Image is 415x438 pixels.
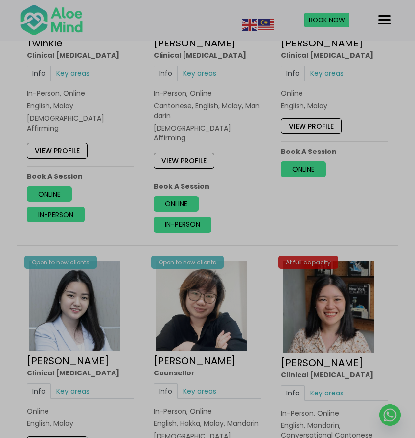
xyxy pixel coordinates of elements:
a: View profile [27,143,88,158]
div: In-Person, Online [154,406,261,416]
a: [PERSON_NAME] [154,36,236,50]
a: Key areas [178,383,222,398]
a: Online [281,161,326,177]
div: Online [27,406,134,416]
div: Counsellor [154,368,261,378]
div: Online [281,88,388,98]
p: Book A Session [27,171,134,181]
img: Aloe mind Logo [20,4,83,36]
div: In-Person, Online [281,408,388,417]
a: Info [27,383,51,398]
p: Cantonese, English, Malay, Mandarin [154,101,261,121]
a: In-person [154,217,211,232]
a: Info [154,383,178,398]
a: Key areas [305,385,349,400]
p: Book A Session [281,147,388,156]
img: ms [258,19,274,31]
div: Open to new clients [151,256,224,269]
div: In-Person, Online [154,88,261,98]
div: In-Person, Online [27,88,134,98]
a: View profile [281,118,342,134]
a: Key areas [305,66,349,81]
p: English, Malay [27,418,134,428]
div: [DEMOGRAPHIC_DATA] Affirming [154,123,261,143]
a: [PERSON_NAME] [281,36,363,50]
a: Info [281,66,305,81]
a: [PERSON_NAME] [281,356,363,370]
p: Book A Session [154,181,261,191]
a: Key areas [51,66,95,81]
a: Online [154,196,199,212]
div: [DEMOGRAPHIC_DATA] Affirming [27,113,134,133]
a: [PERSON_NAME] [27,354,109,368]
img: Chen-Wen-profile-photo [283,261,374,353]
a: [PERSON_NAME] [154,354,236,368]
img: en [242,19,257,31]
a: Info [281,385,305,400]
div: Clinical [MEDICAL_DATA] [27,368,134,378]
a: In-person [27,207,85,222]
a: Key areas [51,383,95,398]
div: Clinical [MEDICAL_DATA] [27,50,134,60]
a: English [242,20,258,29]
img: Yvonne crop Aloe Mind [156,261,247,351]
a: View profile [154,153,214,168]
a: Whatsapp [379,404,401,426]
a: Info [154,66,178,81]
a: Malay [258,20,275,29]
p: English, Hakka, Malay, Mandarin [154,418,261,428]
div: Clinical [MEDICAL_DATA] [154,50,261,60]
button: Menu [374,12,394,28]
div: Clinical [MEDICAL_DATA] [281,50,388,60]
div: Open to new clients [24,256,97,269]
a: Book Now [304,13,349,27]
a: Online [27,186,72,202]
a: Twinkle [27,36,63,50]
div: Clinical [MEDICAL_DATA] [281,370,388,380]
a: Key areas [178,66,222,81]
span: Book Now [309,15,345,24]
p: English, Malay [27,101,134,110]
p: English, Malay [281,101,388,110]
img: Yen Li Clinical Psychologist [29,261,120,351]
div: At full capacity [278,256,338,269]
a: Info [27,66,51,81]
